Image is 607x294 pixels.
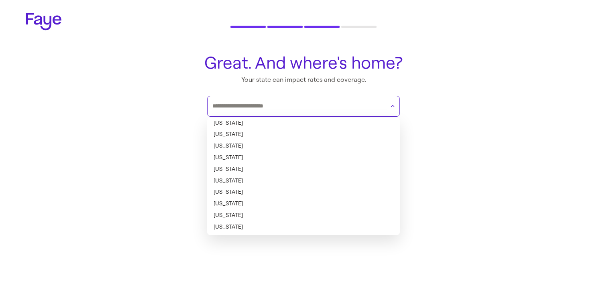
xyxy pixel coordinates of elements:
li: [US_STATE] [207,175,400,187]
li: [US_STATE] [207,118,400,129]
li: [US_STATE] [207,164,400,175]
li: [US_STATE] [207,152,400,164]
li: [US_STATE] [207,198,400,210]
p: Your state can impact rates and coverage. [202,75,405,84]
li: [US_STATE] [207,140,400,152]
li: [US_STATE] [207,221,400,233]
li: [US_STATE] [207,233,400,245]
li: [US_STATE] [207,187,400,198]
li: [US_STATE] [207,210,400,221]
li: [US_STATE] [207,129,400,140]
h1: Great. And where's home? [202,54,405,72]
